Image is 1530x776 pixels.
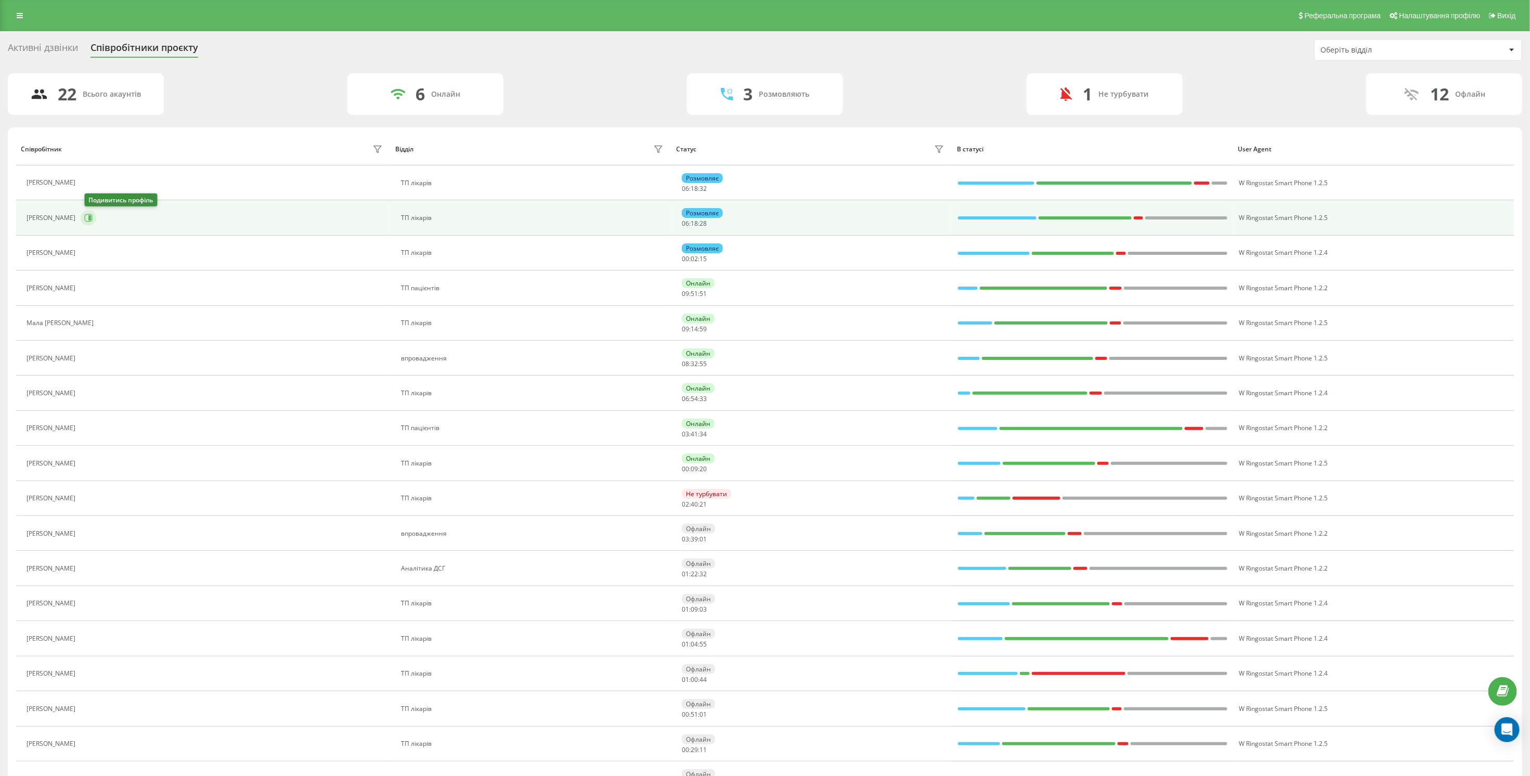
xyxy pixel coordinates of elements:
[1498,11,1516,20] span: Вихід
[27,460,78,467] div: [PERSON_NAME]
[1431,84,1449,104] div: 12
[682,185,707,192] div: : :
[27,635,78,642] div: [PERSON_NAME]
[682,746,707,754] div: : :
[1239,739,1328,748] span: W Ringostat Smart Phone 1.2.5
[699,710,707,719] span: 01
[682,359,689,368] span: 08
[699,570,707,578] span: 32
[682,489,731,499] div: Не турбувати
[27,495,78,502] div: [PERSON_NAME]
[682,325,689,333] span: 09
[401,740,666,747] div: ТП лікарів
[682,640,689,649] span: 01
[1239,529,1328,538] span: W Ringostat Smart Phone 1.2.2
[1083,84,1092,104] div: 1
[1238,146,1509,153] div: User Agent
[416,84,425,104] div: 6
[682,360,707,368] div: : :
[401,635,666,642] div: ТП лікарів
[957,146,1228,153] div: В статусі
[1239,213,1328,222] span: W Ringostat Smart Phone 1.2.5
[682,243,723,253] div: Розмовляє
[691,359,698,368] span: 32
[691,325,698,333] span: 14
[682,289,689,298] span: 09
[682,465,707,473] div: : :
[682,594,715,604] div: Офлайн
[1239,634,1328,643] span: W Ringostat Smart Phone 1.2.4
[759,90,810,99] div: Розмовляють
[682,500,689,509] span: 02
[682,430,689,438] span: 03
[401,284,666,292] div: ТП пацієнтів
[691,675,698,684] span: 00
[691,605,698,614] span: 09
[401,530,666,537] div: впровадження
[58,84,77,104] div: 22
[682,535,689,544] span: 03
[682,208,723,218] div: Розмовляє
[682,710,689,719] span: 00
[691,500,698,509] span: 40
[1239,354,1328,363] span: W Ringostat Smart Phone 1.2.5
[691,184,698,193] span: 18
[682,664,715,674] div: Офлайн
[699,254,707,263] span: 15
[401,424,666,432] div: ТП пацієнтів
[401,600,666,607] div: ТП лікарів
[1320,46,1445,55] div: Оберіть відділ
[682,255,707,263] div: : :
[27,355,78,362] div: [PERSON_NAME]
[401,214,666,222] div: ТП лікарів
[682,431,707,438] div: : :
[699,394,707,403] span: 33
[682,290,707,298] div: : :
[691,745,698,754] span: 29
[682,676,707,683] div: : :
[682,454,715,463] div: Онлайн
[27,424,78,432] div: [PERSON_NAME]
[682,559,715,568] div: Офлайн
[682,314,715,324] div: Онлайн
[699,640,707,649] span: 55
[699,675,707,684] span: 44
[401,460,666,467] div: ТП лікарів
[699,359,707,368] span: 55
[682,536,707,543] div: : :
[1239,704,1328,713] span: W Ringostat Smart Phone 1.2.5
[691,535,698,544] span: 39
[27,214,78,222] div: [PERSON_NAME]
[401,319,666,327] div: ТП лікарів
[1239,178,1328,187] span: W Ringostat Smart Phone 1.2.5
[699,605,707,614] span: 03
[27,705,78,713] div: [PERSON_NAME]
[682,571,707,578] div: : :
[682,629,715,639] div: Офлайн
[682,348,715,358] div: Онлайн
[691,254,698,263] span: 02
[699,325,707,333] span: 59
[1239,248,1328,257] span: W Ringostat Smart Phone 1.2.4
[682,220,707,227] div: : :
[1239,283,1328,292] span: W Ringostat Smart Phone 1.2.2
[682,675,689,684] span: 01
[691,710,698,719] span: 51
[699,289,707,298] span: 51
[401,705,666,713] div: ТП лікарів
[699,745,707,754] span: 11
[682,383,715,393] div: Онлайн
[699,535,707,544] span: 01
[682,278,715,288] div: Онлайн
[27,319,96,327] div: Мала [PERSON_NAME]
[682,570,689,578] span: 01
[432,90,461,99] div: Онлайн
[744,84,753,104] div: 3
[401,565,666,572] div: Аналітика ДСГ
[691,219,698,228] span: 18
[682,326,707,333] div: : :
[1239,669,1328,678] span: W Ringostat Smart Phone 1.2.4
[401,355,666,362] div: впровадження
[8,42,78,58] div: Активні дзвінки
[401,179,666,187] div: ТП лікарів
